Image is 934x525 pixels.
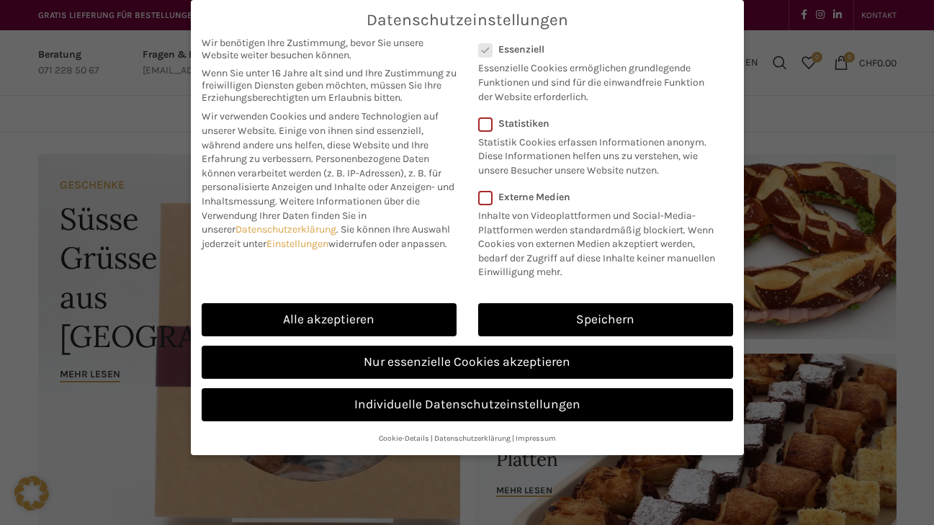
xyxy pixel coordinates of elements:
[516,434,556,443] a: Impressum
[478,303,733,336] a: Speichern
[478,43,714,55] label: Essenziell
[434,434,511,443] a: Datenschutzerklärung
[478,55,714,104] p: Essenzielle Cookies ermöglichen grundlegende Funktionen und sind für die einwandfreie Funktion de...
[379,434,429,443] a: Cookie-Details
[202,303,457,336] a: Alle akzeptieren
[202,67,457,104] span: Wenn Sie unter 16 Jahre alt sind und Ihre Zustimmung zu freiwilligen Diensten geben möchten, müss...
[478,191,724,203] label: Externe Medien
[202,153,454,207] span: Personenbezogene Daten können verarbeitet werden (z. B. IP-Adressen), z. B. für personalisierte A...
[202,110,439,165] span: Wir verwenden Cookies und andere Technologien auf unserer Website. Einige von ihnen sind essenzie...
[478,203,724,279] p: Inhalte von Videoplattformen und Social-Media-Plattformen werden standardmäßig blockiert. Wenn Co...
[478,117,714,130] label: Statistiken
[235,223,336,235] a: Datenschutzerklärung
[266,238,328,250] a: Einstellungen
[202,388,733,421] a: Individuelle Datenschutzeinstellungen
[202,195,420,235] span: Weitere Informationen über die Verwendung Ihrer Daten finden Sie in unserer .
[202,346,733,379] a: Nur essenzielle Cookies akzeptieren
[202,37,457,61] span: Wir benötigen Ihre Zustimmung, bevor Sie unsere Website weiter besuchen können.
[478,130,714,178] p: Statistik Cookies erfassen Informationen anonym. Diese Informationen helfen uns zu verstehen, wie...
[367,11,568,30] span: Datenschutzeinstellungen
[202,223,450,250] span: Sie können Ihre Auswahl jederzeit unter widerrufen oder anpassen.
